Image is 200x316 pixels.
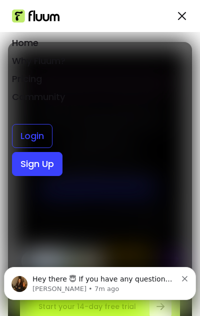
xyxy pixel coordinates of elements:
[12,72,42,85] a: Pricing
[182,17,188,25] button: Dismiss notification
[4,10,196,43] div: message notification from Roberta, 7m ago. Hey there 😇 If you have any question about what you ca...
[12,36,38,49] a: Home
[12,152,62,176] a: Sign Up
[32,18,177,28] p: Hey there 😇 If you have any question about what you can do with Fluum, I'm here to help!
[12,54,65,67] a: Why Fluum?
[12,124,52,148] a: Login
[11,19,27,35] img: Profile image for Roberta
[12,9,59,22] img: Fluum Logo
[12,90,65,103] a: Community
[32,28,177,37] p: Message from Roberta, sent 7m ago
